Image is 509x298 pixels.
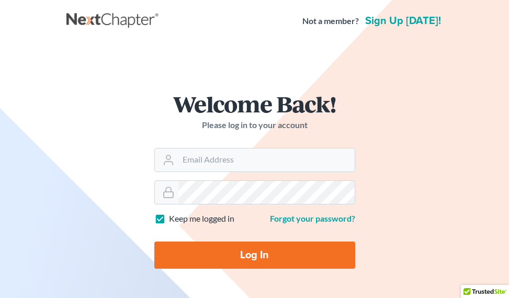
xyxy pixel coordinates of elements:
[270,213,355,223] a: Forgot your password?
[178,148,355,171] input: Email Address
[154,242,355,269] input: Log In
[154,93,355,115] h1: Welcome Back!
[154,119,355,131] p: Please log in to your account
[169,213,234,225] label: Keep me logged in
[302,15,359,27] strong: Not a member?
[363,16,443,26] a: Sign up [DATE]!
